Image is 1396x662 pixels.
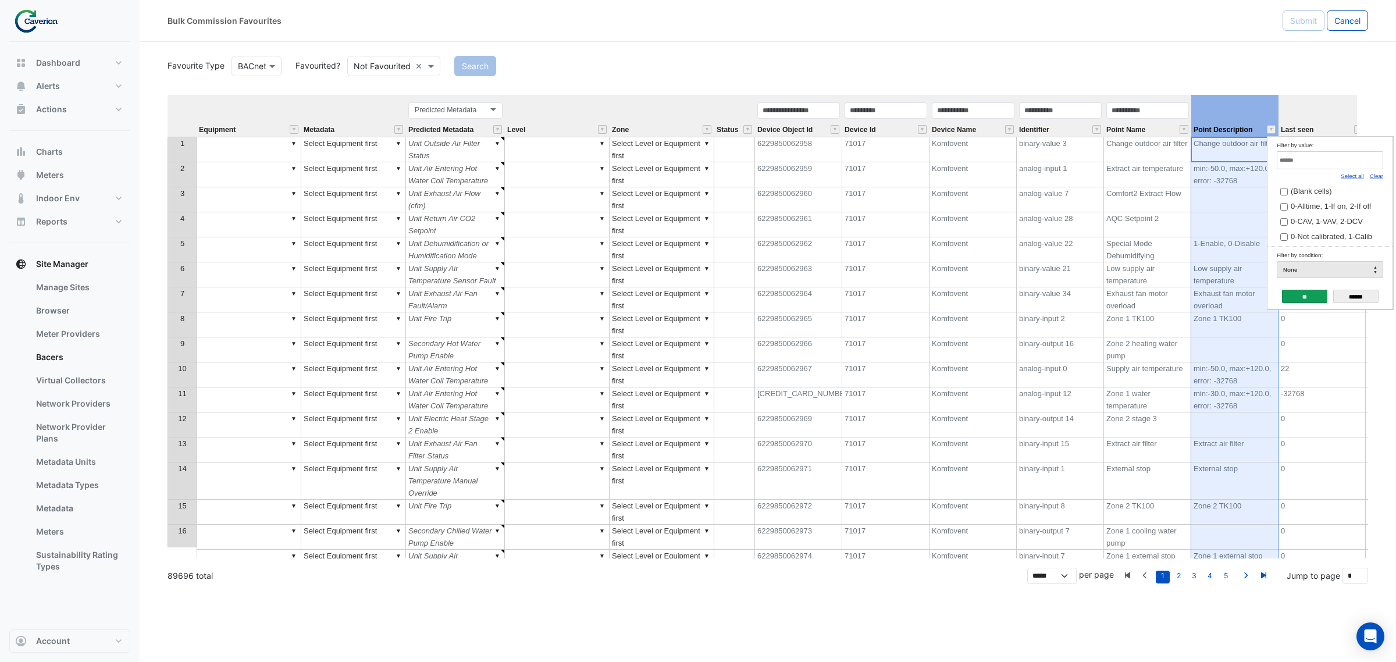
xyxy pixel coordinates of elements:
td: 6229850062964 [755,287,842,312]
td: 0 [1279,500,1366,525]
td: Unit Return Air CO2 Setpoint [406,212,505,237]
td: 0 [1279,437,1366,462]
label: Favourited? [289,59,340,72]
td: Select Equipment first [301,287,406,312]
td: 0 [1279,462,1366,500]
td: 0-Off, 1-On [1277,243,1372,258]
td: Exhaust fan motor overload [1104,287,1191,312]
td: Zone 1 external stop [1104,550,1191,587]
td: 6229850062971 [755,462,842,500]
input: Checked [1280,233,1288,241]
td: Select Level or Equipment first [610,362,714,387]
a: 5 [1219,571,1233,583]
td: 71017 [842,550,930,587]
div: Site Manager [9,276,130,583]
span: Clear [415,60,425,72]
td: Komfovent [930,312,1017,337]
div: ▼ [394,287,403,300]
td: Comfort2 Extract Flow [1104,187,1191,212]
td: 71017 [842,387,930,412]
td: Zone 1 TK100 [1104,312,1191,337]
div: ▼ [394,312,403,325]
td: Select Level or Equipment first [610,287,714,312]
td: binary-value 21 [1017,262,1104,287]
td: Extract air filter [1104,437,1191,462]
td: Select Equipment first [301,237,406,262]
td: Secondary Hot Water Pump Enable [406,337,505,362]
a: Metadata Units [27,450,130,474]
td: binary-value 34 [1017,287,1104,312]
td: 71017 [842,437,930,462]
td: 6229850062960 [755,187,842,212]
div: ▼ [702,237,711,250]
td: Zone 2 TK100 [1104,500,1191,525]
div: ▼ [493,312,502,325]
input: Checked [1280,188,1288,195]
span: Account [36,635,70,647]
td: analog-input 12 [1017,387,1104,412]
div: ▼ [289,212,298,225]
a: Metadata Types [27,474,130,497]
td: Select Level or Equipment first [610,212,714,237]
button: Reports [9,210,130,233]
div: ▼ [597,212,607,225]
button: Meters [9,163,130,187]
td: Komfovent [930,287,1017,312]
a: Network Providers [27,392,130,415]
td: 6229850062972 [755,500,842,525]
span: Status [717,126,738,134]
td: (Blank cells) [1277,182,1372,197]
td: Special Mode Dehumidifying [1104,237,1191,262]
div: ▼ [394,162,403,175]
td: 6229850062967 [755,362,842,387]
td: Unit Exhaust Air Fan Fault/Alarm [406,287,505,312]
td: Komfovent [930,162,1017,187]
td: analog-input 1 [1017,162,1104,187]
div: ▼ [597,137,607,150]
td: Select Level or Equipment first [610,387,714,412]
td: min:-50.0, max:+120.0, error: -32768 [1191,162,1279,187]
td: 71017 [842,262,930,287]
td: binary-input 2 [1017,312,1104,337]
div: Filter by value: [1277,139,1383,151]
td: Komfovent [930,387,1017,412]
td: Zone 1 cooling water pump [1104,525,1191,550]
td: Select Equipment first [301,162,406,187]
a: 3 [1187,571,1201,583]
div: ▼ [702,212,711,225]
td: Change outdoor air filter [1191,137,1279,162]
td: Extract air temperature [1104,162,1191,187]
div: ▼ [702,137,711,150]
td: Zone 1 TK100 [1191,312,1279,337]
div: ▼ [597,312,607,325]
td: Komfovent [930,437,1017,462]
input: Checked [1280,203,1288,211]
td: min:-30.0, max:+120.0, error: -32768 [1191,387,1279,412]
span: Dashboard [36,57,80,69]
div: ▼ [702,312,711,325]
span: Point Description [1194,126,1252,134]
td: Select Level or Equipment first [610,412,714,437]
div: ▼ [394,262,403,275]
span: 8 [180,314,184,323]
td: Supply air temperature [1104,362,1191,387]
span: Meters [36,169,64,181]
td: 0 [1279,412,1366,437]
td: 71017 [842,362,930,387]
span: Identifier [1019,126,1049,134]
td: Zone 2 TK100 [1191,500,1279,525]
span: 2 [180,164,184,173]
div: ▼ [702,187,711,200]
td: External stop [1104,462,1191,500]
app-icon: Meters [15,169,27,181]
td: Komfovent [930,550,1017,587]
td: Change outdoor air filter [1104,137,1191,162]
input: Checked [1280,218,1288,226]
td: Low supply air temperature [1191,262,1279,287]
td: Select Equipment first [301,437,406,462]
td: Select Level or Equipment first [610,162,714,187]
td: Select Equipment first [301,550,406,587]
a: Select all [1341,173,1364,179]
td: Unit Exhaust Air Flow (cfm) [406,187,505,212]
button: Dashboard [9,51,130,74]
